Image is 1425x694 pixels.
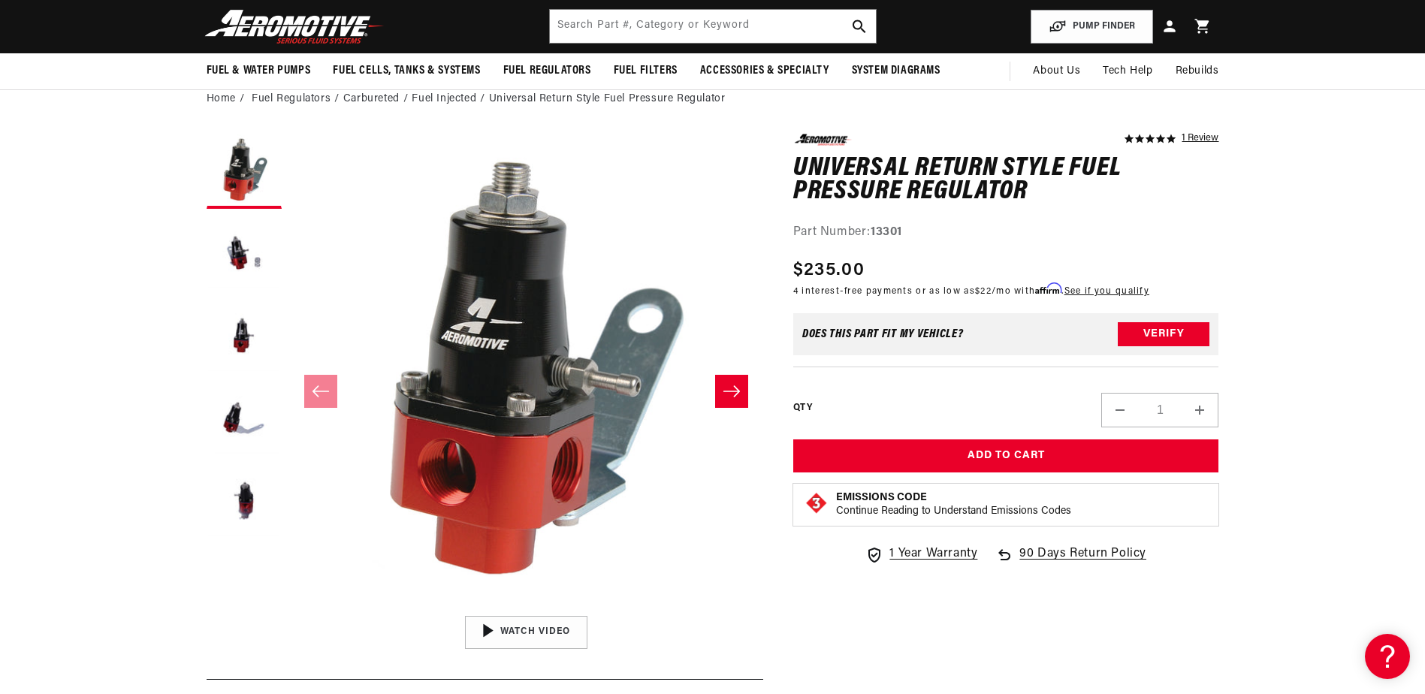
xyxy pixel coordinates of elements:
button: Load image 5 in gallery view [207,464,282,539]
a: 1 Year Warranty [865,545,977,564]
span: System Diagrams [852,63,940,79]
button: search button [843,10,876,43]
summary: System Diagrams [841,53,952,89]
summary: Accessories & Specialty [689,53,841,89]
media-gallery: Gallery Viewer [207,134,763,648]
li: Fuel Regulators [252,91,343,107]
a: See if you qualify - Learn more about Affirm Financing (opens in modal) [1064,287,1149,296]
summary: Tech Help [1091,53,1164,89]
button: Slide right [715,375,748,408]
label: QTY [793,402,812,415]
div: Part Number: [793,223,1219,243]
span: Rebuilds [1176,63,1219,80]
p: 4 interest-free payments or as low as /mo with . [793,284,1149,298]
button: Load image 3 in gallery view [207,299,282,374]
button: PUMP FINDER [1031,10,1153,44]
span: About Us [1033,65,1080,77]
span: Tech Help [1103,63,1152,80]
input: Search by Part Number, Category or Keyword [550,10,876,43]
a: About Us [1022,53,1091,89]
button: Load image 4 in gallery view [207,382,282,457]
button: Slide left [304,375,337,408]
button: Verify [1118,322,1209,346]
span: Affirm [1035,283,1061,294]
strong: Emissions Code [836,492,927,503]
summary: Fuel Regulators [492,53,602,89]
div: Does This part fit My vehicle? [802,328,964,340]
span: Accessories & Specialty [700,63,829,79]
button: Add to Cart [793,439,1219,473]
li: Fuel Injected [412,91,488,107]
nav: breadcrumbs [207,91,1219,107]
summary: Fuel Cells, Tanks & Systems [322,53,491,89]
a: 1 reviews [1182,134,1218,144]
a: Home [207,91,236,107]
strong: 13301 [871,226,902,238]
img: Aeromotive [201,9,388,44]
summary: Fuel & Water Pumps [195,53,322,89]
summary: Rebuilds [1164,53,1230,89]
li: Universal Return Style Fuel Pressure Regulator [489,91,726,107]
button: Load image 1 in gallery view [207,134,282,209]
span: Fuel Regulators [503,63,591,79]
button: Emissions CodeContinue Reading to Understand Emissions Codes [836,491,1071,518]
img: Emissions code [805,491,829,515]
span: Fuel Filters [614,63,678,79]
button: Load image 2 in gallery view [207,216,282,291]
span: 90 Days Return Policy [1019,545,1146,579]
li: Carbureted [343,91,412,107]
span: Fuel Cells, Tanks & Systems [333,63,480,79]
span: Fuel & Water Pumps [207,63,311,79]
a: 90 Days Return Policy [995,545,1146,579]
span: $22 [975,287,992,296]
summary: Fuel Filters [602,53,689,89]
span: $235.00 [793,257,865,284]
span: 1 Year Warranty [889,545,977,564]
p: Continue Reading to Understand Emissions Codes [836,505,1071,518]
h1: Universal Return Style Fuel Pressure Regulator [793,157,1219,204]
